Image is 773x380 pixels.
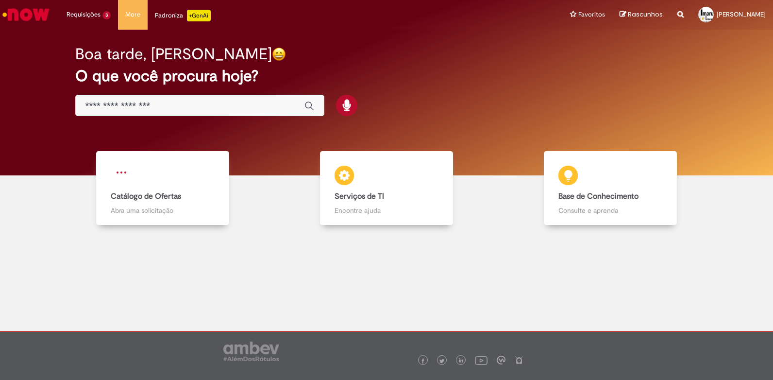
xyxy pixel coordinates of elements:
[420,359,425,363] img: logo_footer_facebook.png
[75,68,698,85] h2: O que você procura hoje?
[335,206,438,215] p: Encontre ajuda
[335,191,384,201] b: Serviços de TI
[558,206,662,215] p: Consulte e aprenda
[620,10,663,19] a: Rascunhos
[67,10,101,19] span: Requisições
[558,191,639,201] b: Base de Conhecimento
[515,356,523,364] img: logo_footer_naosei.png
[111,206,215,215] p: Abra uma solicitação
[125,10,140,19] span: More
[111,191,181,201] b: Catálogo de Ofertas
[155,10,211,21] div: Padroniza
[475,354,487,366] img: logo_footer_youtube.png
[578,10,605,19] span: Favoritos
[187,10,211,21] p: +GenAi
[223,342,279,361] img: logo_footer_ambev_rotulo_gray.png
[75,46,272,63] h2: Boa tarde, [PERSON_NAME]
[497,356,505,364] img: logo_footer_workplace.png
[102,11,111,19] span: 3
[459,358,464,364] img: logo_footer_linkedin.png
[628,10,663,19] span: Rascunhos
[498,151,722,225] a: Base de Conhecimento Consulte e aprenda
[272,47,286,61] img: happy-face.png
[1,5,51,24] img: ServiceNow
[717,10,766,18] span: [PERSON_NAME]
[275,151,499,225] a: Serviços de TI Encontre ajuda
[439,359,444,363] img: logo_footer_twitter.png
[51,151,275,225] a: Catálogo de Ofertas Abra uma solicitação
